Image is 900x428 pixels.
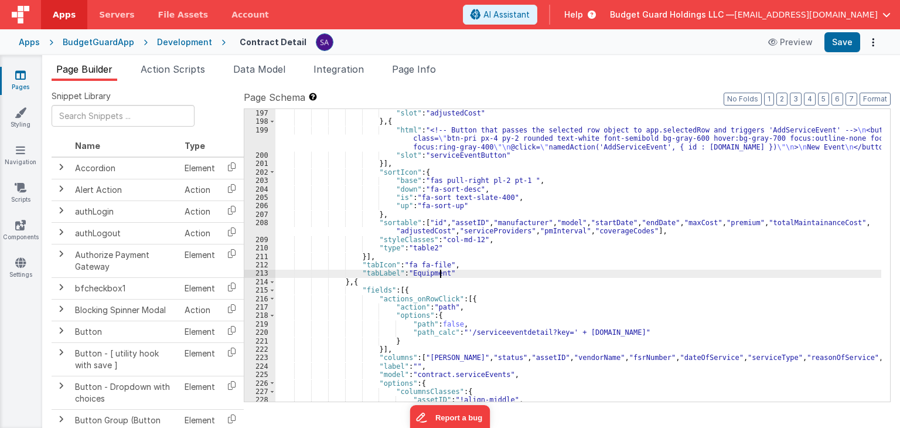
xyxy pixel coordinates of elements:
td: Element [180,376,220,409]
div: 220 [244,328,275,337]
button: 5 [818,93,829,106]
button: Budget Guard Holdings LLC — [EMAIL_ADDRESS][DOMAIN_NAME] [610,9,891,21]
div: 225 [244,371,275,379]
div: 227 [244,388,275,396]
td: authLogout [70,222,180,244]
span: AI Assistant [483,9,530,21]
div: 206 [244,202,275,210]
span: Type [185,141,205,151]
div: 214 [244,278,275,286]
td: Authorize Payment Gateway [70,244,180,277]
div: 200 [244,151,275,159]
span: Page Builder [56,63,112,75]
span: Page Schema [244,90,305,104]
div: 197 [244,109,275,117]
input: Search Snippets ... [52,105,195,127]
div: 198 [244,117,275,125]
td: Button [70,321,180,342]
td: Accordion [70,157,180,179]
td: Element [180,244,220,277]
button: 6 [831,93,843,106]
span: Apps [53,9,76,21]
div: 217 [244,303,275,311]
div: 202 [244,168,275,176]
div: 212 [244,261,275,269]
td: bfcheckbox1 [70,277,180,299]
span: File Assets [158,9,209,21]
button: Options [865,34,881,50]
td: Element [180,342,220,376]
button: 2 [776,93,787,106]
div: 204 [244,185,275,193]
h4: Contract Detail [240,38,306,46]
td: Action [180,222,220,244]
span: Action Scripts [141,63,205,75]
div: 218 [244,311,275,320]
div: 223 [244,354,275,362]
div: 216 [244,295,275,303]
td: authLogin [70,201,180,222]
div: 221 [244,337,275,345]
td: Button - Dropdown with choices [70,376,180,409]
div: 210 [244,244,275,252]
div: 208 [244,219,275,236]
div: 211 [244,253,275,261]
span: Servers [99,9,134,21]
div: 209 [244,236,275,244]
span: Snippet Library [52,90,111,102]
div: 199 [244,126,275,151]
span: Data Model [233,63,285,75]
button: 1 [764,93,774,106]
button: 7 [846,93,857,106]
button: Preview [761,33,820,52]
td: Element [180,157,220,179]
span: Integration [313,63,364,75]
div: BudgetGuardApp [63,36,134,48]
td: Button - [ utility hook with save ] [70,342,180,376]
div: Apps [19,36,40,48]
span: [EMAIL_ADDRESS][DOMAIN_NAME] [734,9,878,21]
div: 207 [244,210,275,219]
div: 201 [244,159,275,168]
div: 203 [244,176,275,185]
button: 3 [790,93,802,106]
span: Page Info [392,63,436,75]
div: 219 [244,320,275,328]
button: Save [824,32,860,52]
td: Action [180,201,220,222]
div: 222 [244,345,275,354]
div: 205 [244,193,275,202]
div: 226 [244,379,275,388]
span: Name [75,141,100,151]
div: 228 [244,396,275,404]
td: Element [180,277,220,299]
img: 79293985458095ca2ac202dc7eb50dda [316,34,333,50]
button: No Folds [724,93,762,106]
td: Action [180,179,220,201]
td: Alert Action [70,179,180,201]
span: Budget Guard Holdings LLC — [610,9,734,21]
div: 213 [244,269,275,277]
div: 215 [244,286,275,294]
div: 224 [244,362,275,371]
span: Help [564,9,583,21]
button: AI Assistant [463,5,537,25]
button: 4 [804,93,816,106]
div: Development [157,36,212,48]
td: Blocking Spinner Modal [70,299,180,321]
td: Element [180,321,220,342]
td: Action [180,299,220,321]
button: Format [860,93,891,106]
